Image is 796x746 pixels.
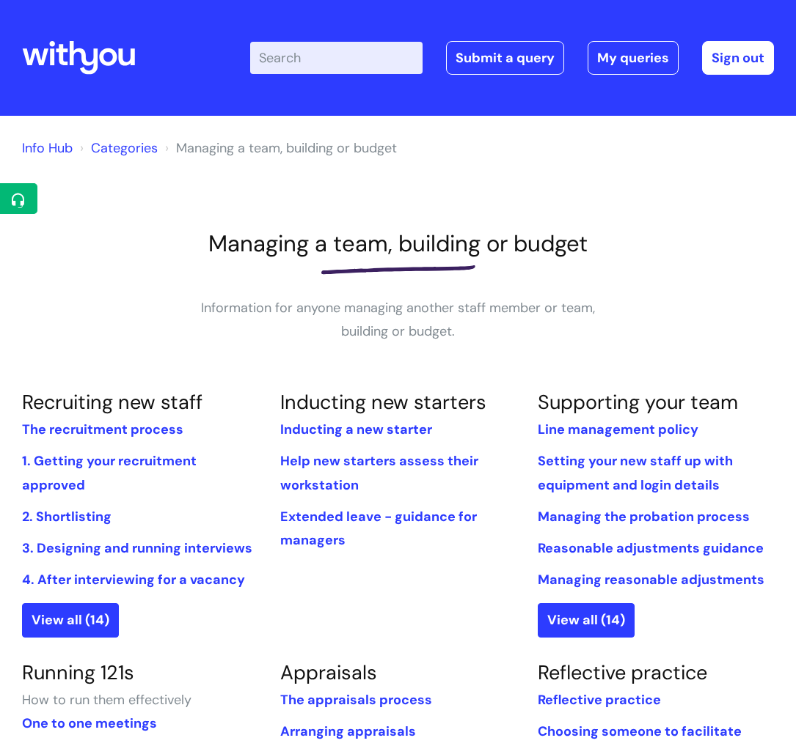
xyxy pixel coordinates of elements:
[280,452,478,493] a: Help new starters assess their workstation
[538,691,661,709] a: Reflective practice
[161,136,397,160] li: Managing a team, building or budget
[22,389,202,415] a: Recruiting new staff
[76,136,158,160] li: Solution home
[250,41,774,75] div: | -
[280,389,486,415] a: Inducting new starters
[538,452,733,493] a: Setting your new staff up with equipment and login details
[588,41,679,75] a: My queries
[22,508,112,525] a: 2. Shortlisting
[22,660,134,685] a: Running 121s
[280,691,432,709] a: The appraisals process
[538,603,635,637] a: View all (14)
[538,508,750,525] a: Managing the probation process
[280,508,477,549] a: Extended leave - guidance for managers
[250,42,423,74] input: Search
[702,41,774,75] a: Sign out
[22,691,191,709] span: How to run them effectively
[22,230,774,257] h1: Managing a team, building or budget
[22,571,245,588] a: 4. After interviewing for a vacancy
[178,296,618,344] p: Information for anyone managing another staff member or team, building or budget.
[280,421,432,438] a: Inducting a new starter
[22,539,252,557] a: 3. Designing and running interviews
[22,603,119,637] a: View all (14)
[22,452,197,493] a: 1. Getting your recruitment approved
[280,660,377,685] a: Appraisals
[538,571,764,588] a: Managing reasonable adjustments
[22,139,73,157] a: Info Hub
[538,421,698,438] a: Line management policy
[22,714,157,732] a: One to one meetings
[22,421,183,438] a: The recruitment process
[538,660,707,685] a: Reflective practice
[538,389,738,415] a: Supporting your team
[446,41,564,75] a: Submit a query
[538,539,764,557] a: Reasonable adjustments guidance
[91,139,158,157] a: Categories
[280,723,416,740] a: Arranging appraisals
